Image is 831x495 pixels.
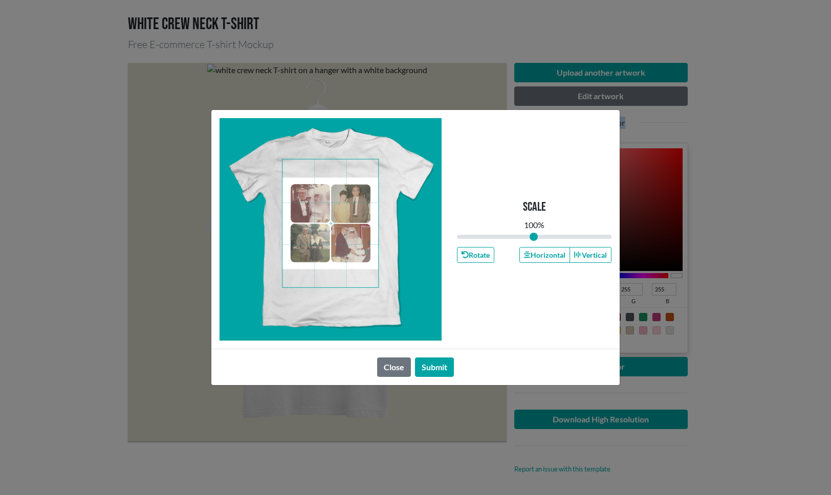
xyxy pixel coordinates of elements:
div: 100 % [524,219,544,231]
button: Submit [415,357,454,377]
button: Rotate [457,247,494,263]
button: Close [377,357,411,377]
button: Horizontal [519,247,570,263]
p: Scale [523,200,546,215]
button: Vertical [570,247,611,263]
